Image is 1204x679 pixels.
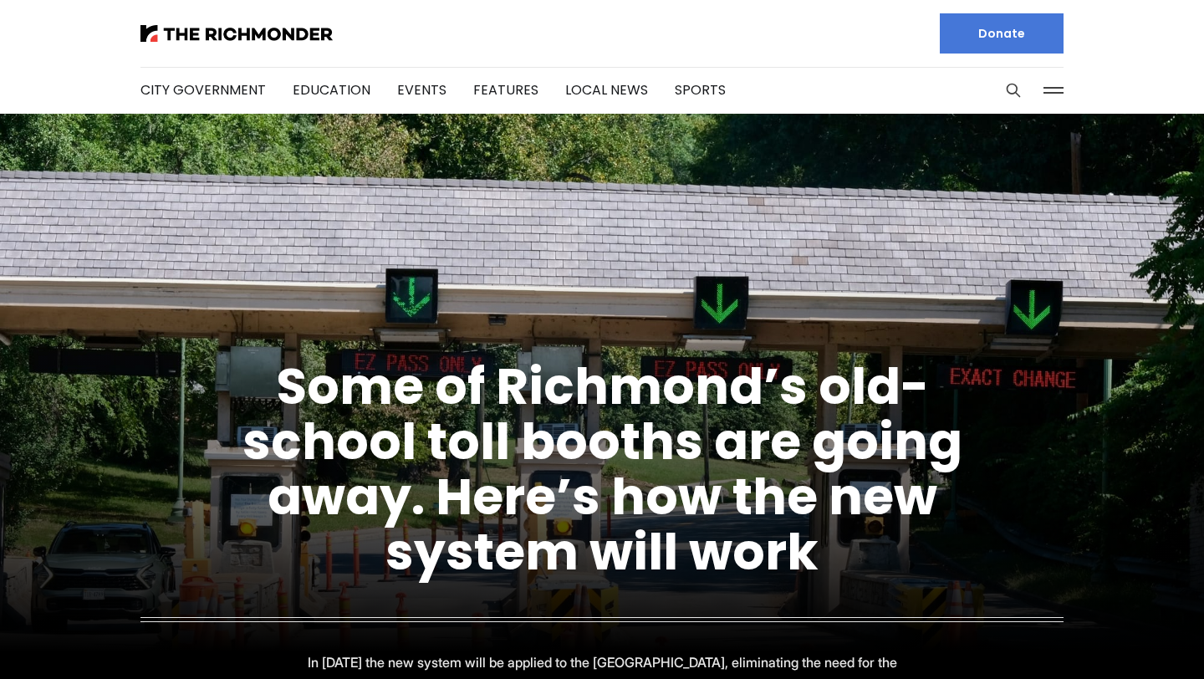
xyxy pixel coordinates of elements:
[940,13,1064,54] a: Donate
[242,351,962,587] a: Some of Richmond’s old-school toll booths are going away. Here’s how the new system will work
[140,80,266,100] a: City Government
[397,80,446,100] a: Events
[140,25,333,42] img: The Richmonder
[1001,78,1026,103] button: Search this site
[293,80,370,100] a: Education
[565,80,648,100] a: Local News
[473,80,538,100] a: Features
[675,80,726,100] a: Sports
